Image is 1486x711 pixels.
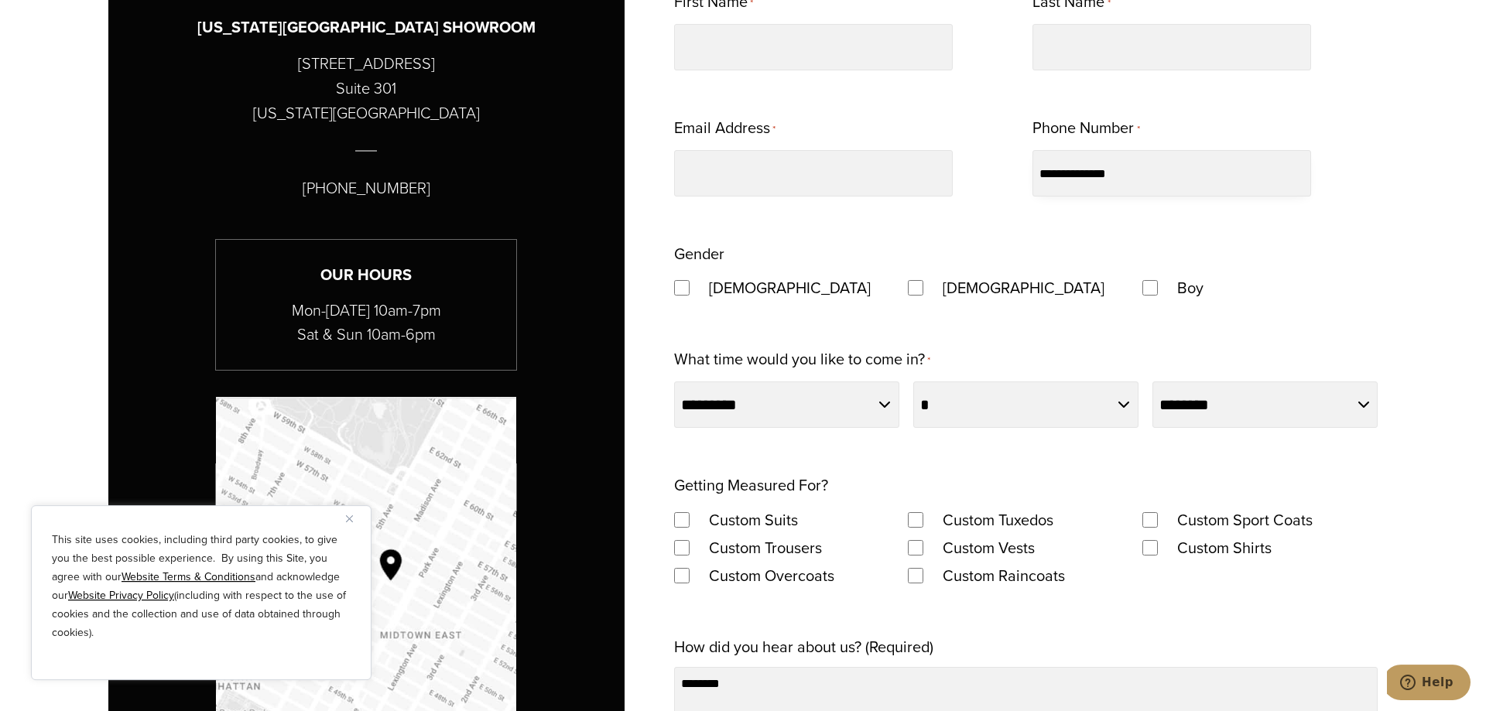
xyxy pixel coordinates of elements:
label: [DEMOGRAPHIC_DATA] [693,274,886,302]
label: [DEMOGRAPHIC_DATA] [927,274,1120,302]
p: This site uses cookies, including third party cookies, to give you the best possible experience. ... [52,531,351,642]
label: Custom Trousers [693,534,837,562]
p: [STREET_ADDRESS] Suite 301 [US_STATE][GEOGRAPHIC_DATA] [253,51,480,125]
label: Custom Vests [927,534,1050,562]
legend: Gender [674,240,724,268]
h3: [US_STATE][GEOGRAPHIC_DATA] SHOWROOM [197,15,536,39]
label: Custom Tuxedos [927,506,1069,534]
a: Website Terms & Conditions [122,569,255,585]
label: Custom Raincoats [927,562,1080,590]
legend: Getting Measured For? [674,471,828,499]
label: Custom Sport Coats [1162,506,1328,534]
h3: Our Hours [216,263,516,287]
a: Website Privacy Policy [68,587,174,603]
label: Custom Suits [693,506,813,534]
button: Close [346,509,365,528]
p: Mon-[DATE] 10am-7pm Sat & Sun 10am-6pm [216,299,516,347]
p: [PHONE_NUMBER] [303,176,430,200]
iframe: Opens a widget where you can chat to one of our agents [1387,665,1471,703]
label: How did you hear about us? (Required) [674,633,933,661]
label: Phone Number [1032,114,1139,144]
label: Custom Shirts [1162,534,1287,562]
label: Custom Overcoats [693,562,850,590]
img: Close [346,515,353,522]
label: Boy [1162,274,1219,302]
label: What time would you like to come in? [674,345,930,375]
label: Email Address [674,114,776,144]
